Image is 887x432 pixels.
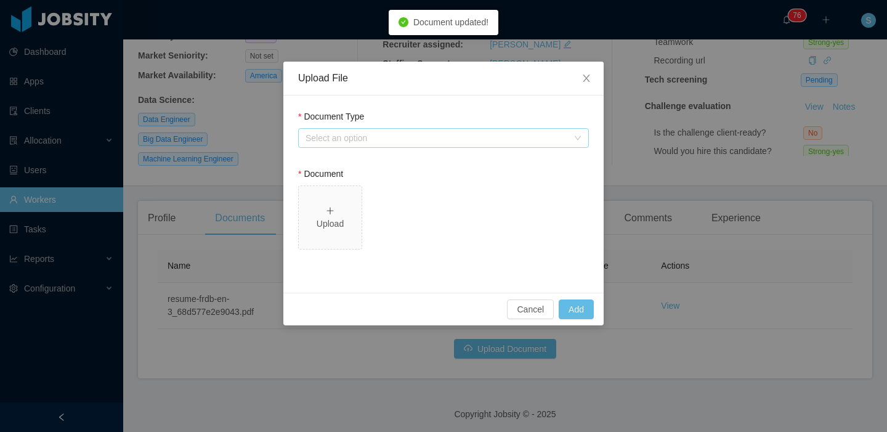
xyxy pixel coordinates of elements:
[413,17,488,27] span: Document updated!
[298,71,589,85] div: Upload File
[569,62,604,96] button: Close
[399,17,408,27] i: icon: check-circle
[507,300,554,319] button: Cancel
[326,206,334,215] i: icon: plus
[298,169,343,179] label: Document
[299,186,362,249] span: icon: plusUpload
[298,112,364,121] label: Document Type
[574,134,581,143] i: icon: down
[559,300,594,319] button: Add
[306,132,568,144] div: Select an option
[304,218,357,230] div: Upload
[581,73,591,83] i: icon: close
